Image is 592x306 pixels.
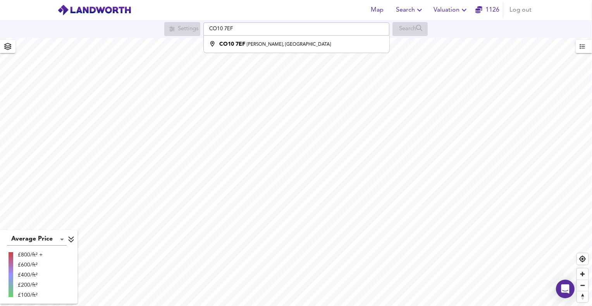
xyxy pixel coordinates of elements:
[577,291,588,302] button: Reset bearing to north
[365,2,390,18] button: Map
[577,268,588,280] button: Zoom in
[577,253,588,265] button: Find my location
[7,233,67,246] div: Average Price
[434,5,469,15] span: Valuation
[577,280,588,291] button: Zoom out
[18,291,43,299] div: £100/ft²
[396,5,424,15] span: Search
[475,2,500,18] button: 1126
[18,251,43,259] div: £800/ft² +
[556,280,575,298] div: Open Intercom Messenger
[430,2,472,18] button: Valuation
[475,5,499,15] a: 1126
[368,5,387,15] span: Map
[18,271,43,279] div: £400/ft²
[509,5,532,15] span: Log out
[393,2,427,18] button: Search
[18,281,43,289] div: £200/ft²
[219,41,245,47] strong: CO10 7EF
[57,4,131,16] img: logo
[164,22,200,36] div: Search for a location first or explore the map
[392,22,428,36] div: Search for a location first or explore the map
[18,261,43,269] div: £600/ft²
[506,2,535,18] button: Log out
[247,42,331,47] small: [PERSON_NAME], [GEOGRAPHIC_DATA]
[203,22,389,36] input: Enter a location...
